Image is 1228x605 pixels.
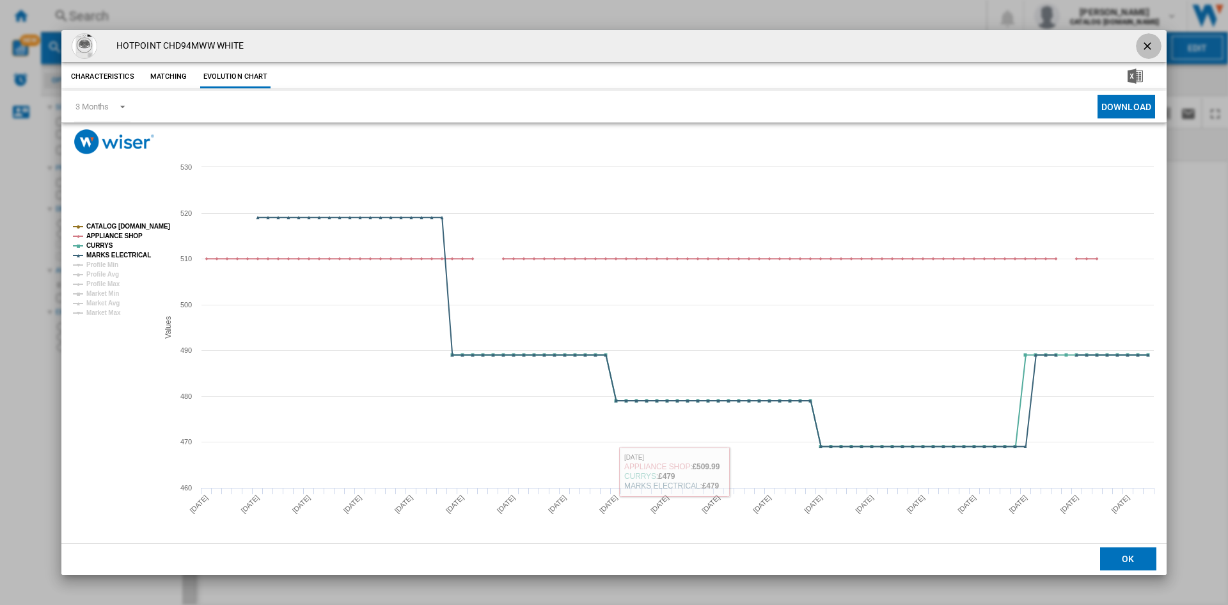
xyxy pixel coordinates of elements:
[547,494,568,515] tspan: [DATE]
[445,494,466,515] tspan: [DATE]
[68,65,138,88] button: Characteristics
[86,280,120,287] tspan: Profile Max
[803,494,824,515] tspan: [DATE]
[496,494,517,515] tspan: [DATE]
[180,209,192,217] tspan: 520
[956,494,977,515] tspan: [DATE]
[1100,547,1156,570] button: OK
[86,261,118,268] tspan: Profile Min
[240,494,261,515] tspan: [DATE]
[180,301,192,309] tspan: 500
[1107,65,1163,88] button: Download in Excel
[188,494,209,515] tspan: [DATE]
[905,494,926,515] tspan: [DATE]
[752,494,773,515] tspan: [DATE]
[72,33,97,59] img: 869991719560.webp
[342,494,363,515] tspan: [DATE]
[854,494,875,515] tspan: [DATE]
[86,223,170,230] tspan: CATALOG [DOMAIN_NAME]
[200,65,271,88] button: Evolution chart
[86,232,143,239] tspan: APPLIANCE SHOP
[180,163,192,171] tspan: 530
[291,494,312,515] tspan: [DATE]
[1059,494,1080,515] tspan: [DATE]
[86,252,151,259] tspan: MARKS ELECTRICAL
[598,494,619,515] tspan: [DATE]
[1007,494,1028,515] tspan: [DATE]
[180,484,192,492] tspan: 460
[1141,40,1156,55] ng-md-icon: getI18NText('BUTTONS.CLOSE_DIALOG')
[74,129,154,154] img: logo_wiser_300x94.png
[180,438,192,446] tspan: 470
[700,494,721,515] tspan: [DATE]
[75,102,109,111] div: 3 Months
[180,346,192,354] tspan: 490
[86,309,121,316] tspan: Market Max
[86,242,113,249] tspan: CURRYS
[110,40,244,52] h4: HOTPOINT CHD94MWW WHITE
[649,494,670,515] tspan: [DATE]
[86,300,120,307] tspan: Market Avg
[86,290,119,297] tspan: Market Min
[393,494,414,515] tspan: [DATE]
[164,316,173,339] tspan: Values
[1098,95,1155,118] button: Download
[86,271,119,278] tspan: Profile Avg
[1136,33,1161,59] button: getI18NText('BUTTONS.CLOSE_DIALOG')
[1128,69,1143,84] img: excel-24x24.png
[141,65,197,88] button: Matching
[61,30,1167,575] md-dialog: Product popup
[180,392,192,400] tspan: 480
[180,255,192,262] tspan: 510
[1110,494,1131,515] tspan: [DATE]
